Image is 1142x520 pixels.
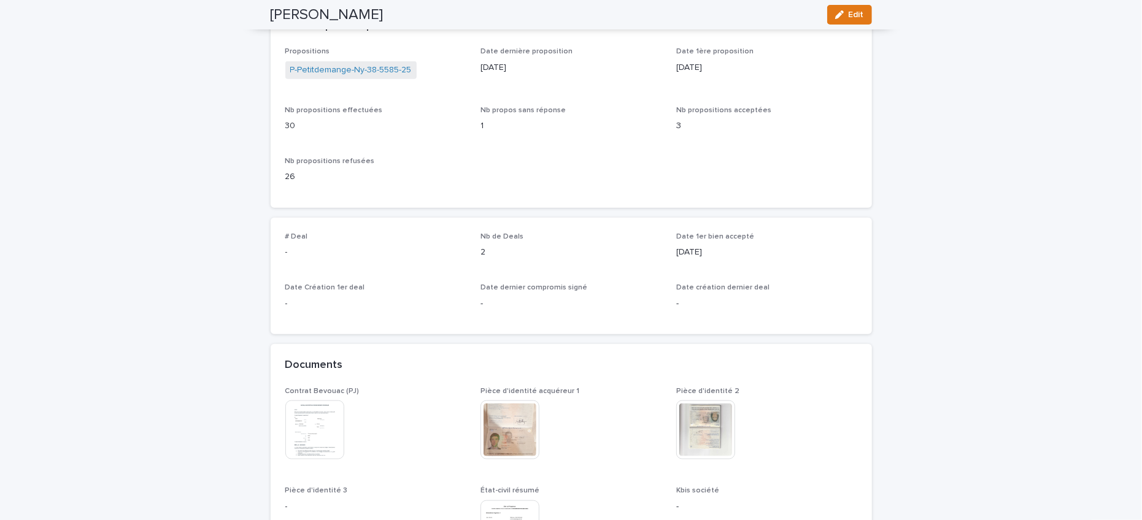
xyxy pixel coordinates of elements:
span: Date création dernier deal [676,284,770,291]
p: 30 [285,120,466,132]
p: 1 [480,120,662,132]
p: - [285,500,466,513]
span: Date dernier compromis signé [480,284,587,291]
p: [DATE] [676,246,857,259]
p: [DATE] [676,61,857,74]
p: - [676,297,857,310]
span: Contrat Bevouac (PJ) [285,388,360,395]
span: Nb propositions acceptées [676,107,771,114]
span: Propositions [285,48,330,55]
span: État-civil résumé [480,487,539,494]
p: [DATE] [480,61,662,74]
span: Nb de Deals [480,233,523,240]
p: 2 [480,246,662,259]
p: - [285,246,466,259]
span: Edit [849,10,864,19]
span: Nb propositions effectuées [285,107,383,114]
span: Date dernière proposition [480,48,573,55]
h2: [PERSON_NAME] [271,6,384,24]
h2: Documents [285,359,343,372]
span: Nb propositions refusées [285,158,375,165]
p: - [676,500,857,513]
button: Edit [827,5,872,25]
p: 3 [676,120,857,132]
span: Pièce d'identité acquéreur 1 [480,388,579,395]
span: Nb propos sans réponse [480,107,566,114]
span: Date 1ère proposition [676,48,754,55]
p: 26 [285,170,466,183]
span: Date Création 1er deal [285,284,365,291]
p: - [480,297,662,310]
span: Date 1er bien accepté [676,233,754,240]
span: # Deal [285,233,308,240]
span: Pièce d'identité 2 [676,388,739,395]
p: - [285,297,466,310]
span: Pièce d'identité 3 [285,487,348,494]
a: P-Petitdemange-Ny-38-5585-25 [290,64,412,77]
span: Kbis société [676,487,719,494]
